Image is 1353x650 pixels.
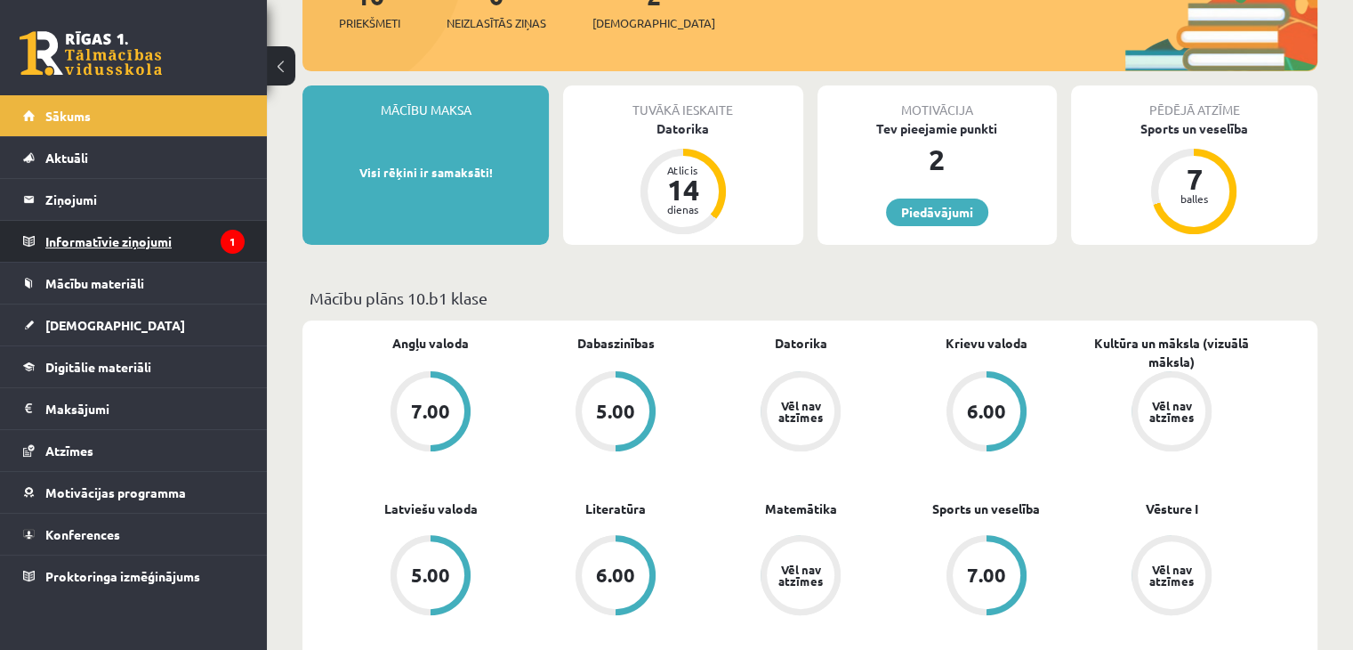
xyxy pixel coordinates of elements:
[1079,371,1264,455] a: Vēl nav atzīmes
[23,221,245,262] a: Informatīvie ziņojumi1
[23,346,245,387] a: Digitālie materiāli
[45,359,151,375] span: Digitālie materiāli
[563,119,802,237] a: Datorika Atlicis 14 dienas
[1167,193,1220,204] div: balles
[23,556,245,597] a: Proktoringa izmēģinājums
[23,263,245,304] a: Mācību materiāli
[1145,500,1197,518] a: Vēsture I
[310,286,1310,310] p: Mācību plāns 10.b1 klase
[585,500,646,518] a: Literatūra
[339,14,400,32] span: Priekšmeti
[45,150,88,166] span: Aktuāli
[302,85,549,119] div: Mācību maksa
[932,500,1040,518] a: Sports un veselība
[817,119,1057,138] div: Tev pieejamie punkti
[894,535,1079,619] a: 7.00
[656,165,710,175] div: Atlicis
[776,564,825,587] div: Vēl nav atzīmes
[577,334,655,353] a: Dabaszinības
[592,14,715,32] span: [DEMOGRAPHIC_DATA]
[45,179,245,220] legend: Ziņojumi
[708,371,893,455] a: Vēl nav atzīmes
[45,484,186,500] span: Motivācijas programma
[596,402,635,421] div: 5.00
[23,472,245,513] a: Motivācijas programma
[1071,119,1317,138] div: Sports un veselība
[1079,535,1264,619] a: Vēl nav atzīmes
[967,565,1006,585] div: 7.00
[967,402,1006,421] div: 6.00
[45,443,93,459] span: Atzīmes
[221,230,245,254] i: 1
[523,535,708,619] a: 6.00
[23,179,245,220] a: Ziņojumi
[1071,119,1317,237] a: Sports un veselība 7 balles
[23,305,245,345] a: [DEMOGRAPHIC_DATA]
[23,514,245,555] a: Konferences
[708,535,893,619] a: Vēl nav atzīmes
[338,371,523,455] a: 7.00
[384,500,478,518] a: Latviešu valoda
[1071,85,1317,119] div: Pēdējā atzīme
[817,138,1057,181] div: 2
[45,108,91,124] span: Sākums
[45,317,185,333] span: [DEMOGRAPHIC_DATA]
[563,119,802,138] div: Datorika
[311,164,540,182] p: Visi rēķini ir samaksāti!
[338,535,523,619] a: 5.00
[776,400,825,423] div: Vēl nav atzīmes
[447,14,546,32] span: Neizlasītās ziņas
[23,388,245,429] a: Maksājumi
[523,371,708,455] a: 5.00
[1147,564,1196,587] div: Vēl nav atzīmes
[1079,334,1264,371] a: Kultūra un māksla (vizuālā māksla)
[411,402,450,421] div: 7.00
[886,199,988,226] a: Piedāvājumi
[894,371,1079,455] a: 6.00
[946,334,1027,353] a: Krievu valoda
[656,175,710,204] div: 14
[23,430,245,471] a: Atzīmes
[45,526,120,542] span: Konferences
[45,275,144,291] span: Mācību materiāli
[563,85,802,119] div: Tuvākā ieskaite
[45,568,200,584] span: Proktoringa izmēģinājums
[20,31,162,76] a: Rīgas 1. Tālmācības vidusskola
[765,500,837,518] a: Matemātika
[45,388,245,429] legend: Maksājumi
[392,334,469,353] a: Angļu valoda
[23,95,245,136] a: Sākums
[596,565,635,585] div: 6.00
[817,85,1057,119] div: Motivācija
[45,221,245,262] legend: Informatīvie ziņojumi
[1167,165,1220,193] div: 7
[23,137,245,178] a: Aktuāli
[1147,400,1196,423] div: Vēl nav atzīmes
[656,204,710,215] div: dienas
[411,565,450,585] div: 5.00
[775,334,827,353] a: Datorika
